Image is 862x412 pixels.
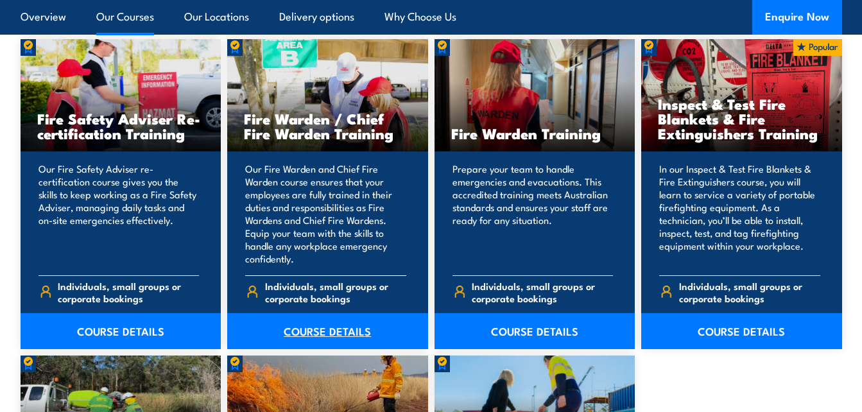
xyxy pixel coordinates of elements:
[58,280,199,304] span: Individuals, small groups or corporate bookings
[265,280,406,304] span: Individuals, small groups or corporate bookings
[658,96,825,141] h3: Inspect & Test Fire Blankets & Fire Extinguishers Training
[39,162,200,265] p: Our Fire Safety Adviser re-certification course gives you the skills to keep working as a Fire Sa...
[679,280,820,304] span: Individuals, small groups or corporate bookings
[451,126,619,141] h3: Fire Warden Training
[37,111,205,141] h3: Fire Safety Adviser Re-certification Training
[244,111,411,141] h3: Fire Warden / Chief Fire Warden Training
[21,313,221,349] a: COURSE DETAILS
[435,313,635,349] a: COURSE DETAILS
[659,162,820,265] p: In our Inspect & Test Fire Blankets & Fire Extinguishers course, you will learn to service a vari...
[453,162,614,265] p: Prepare your team to handle emergencies and evacuations. This accredited training meets Australia...
[245,162,406,265] p: Our Fire Warden and Chief Fire Warden course ensures that your employees are fully trained in the...
[641,313,842,349] a: COURSE DETAILS
[227,313,428,349] a: COURSE DETAILS
[472,280,613,304] span: Individuals, small groups or corporate bookings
